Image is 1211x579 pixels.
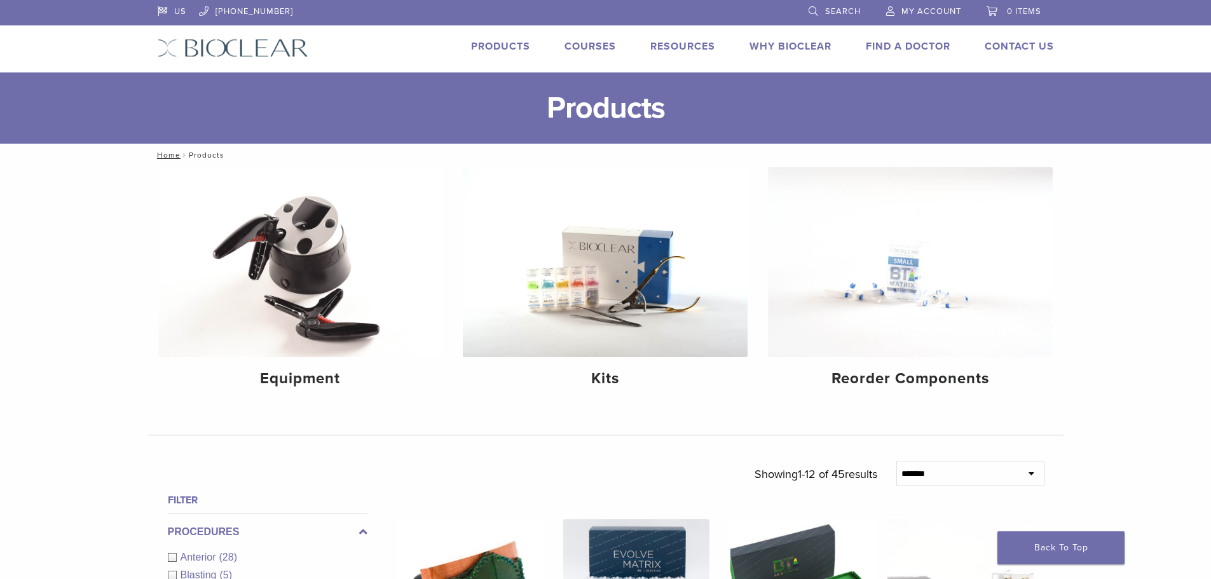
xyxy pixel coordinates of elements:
[564,40,616,53] a: Courses
[168,524,367,540] label: Procedures
[755,461,877,487] p: Showing results
[985,40,1054,53] a: Contact Us
[181,552,219,562] span: Anterior
[168,367,433,390] h4: Equipment
[901,6,961,17] span: My Account
[473,367,737,390] h4: Kits
[749,40,831,53] a: Why Bioclear
[778,367,1043,390] h4: Reorder Components
[798,467,845,481] span: 1-12 of 45
[168,493,367,508] h4: Filter
[153,151,181,160] a: Home
[158,167,443,398] a: Equipment
[1007,6,1041,17] span: 0 items
[768,167,1053,357] img: Reorder Components
[181,152,189,158] span: /
[158,39,308,57] img: Bioclear
[866,40,950,53] a: Find A Doctor
[158,167,443,357] img: Equipment
[463,167,748,357] img: Kits
[768,167,1053,398] a: Reorder Components
[825,6,861,17] span: Search
[471,40,530,53] a: Products
[219,552,237,562] span: (28)
[650,40,715,53] a: Resources
[463,167,748,398] a: Kits
[997,531,1125,564] a: Back To Top
[148,144,1064,167] nav: Products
